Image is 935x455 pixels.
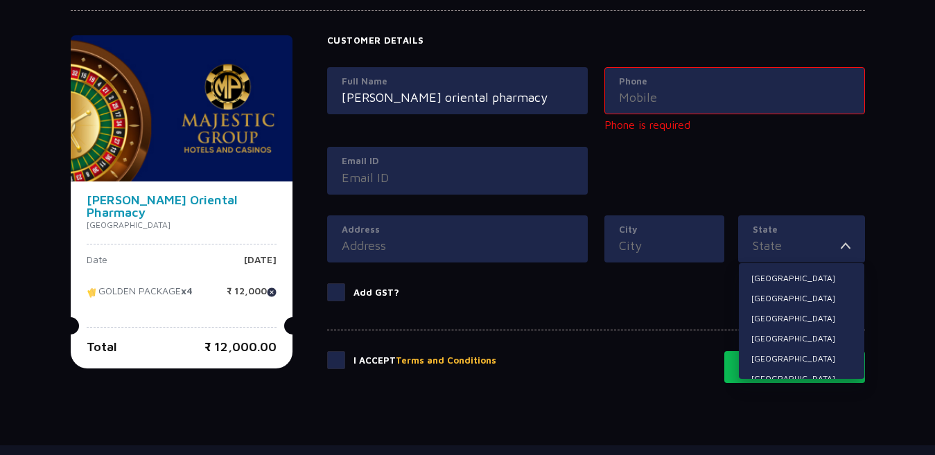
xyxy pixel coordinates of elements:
p: ₹ 12,000.00 [204,337,277,356]
li: [GEOGRAPHIC_DATA] [739,370,864,388]
input: Mobile [619,88,850,107]
p: GOLDEN PACKAGE [87,286,193,307]
h4: [PERSON_NAME] Oriental Pharmacy [87,194,277,219]
p: Add GST? [353,286,399,300]
button: Proceed to Payment [724,351,865,383]
input: City [619,236,710,255]
p: Phone is required [604,116,865,133]
li: [GEOGRAPHIC_DATA] [739,310,864,328]
img: tikcet [87,286,98,298]
p: [GEOGRAPHIC_DATA] [87,219,277,231]
label: State [753,223,850,237]
input: Full Name [342,88,573,107]
strong: x4 [181,285,193,297]
p: Date [87,255,107,276]
p: I Accept [353,354,496,368]
li: [GEOGRAPHIC_DATA] [739,330,864,348]
p: Total [87,337,117,356]
input: State [753,236,841,255]
li: [GEOGRAPHIC_DATA] [739,350,864,368]
input: Address [342,236,573,255]
label: Phone [619,75,850,89]
img: toggler icon [841,236,850,255]
li: [GEOGRAPHIC_DATA] [739,289,864,307]
p: [DATE] [244,255,277,276]
label: Full Name [342,75,573,89]
label: Email ID [342,154,573,168]
input: Email ID [342,168,573,187]
p: ₹ 12,000 [227,286,277,307]
img: majesticPride-banner [71,35,292,181]
label: Address [342,223,573,237]
li: [GEOGRAPHIC_DATA] [739,269,864,287]
button: Terms and Conditions [396,354,496,368]
label: City [619,223,710,237]
h4: Customer Details [327,35,865,46]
